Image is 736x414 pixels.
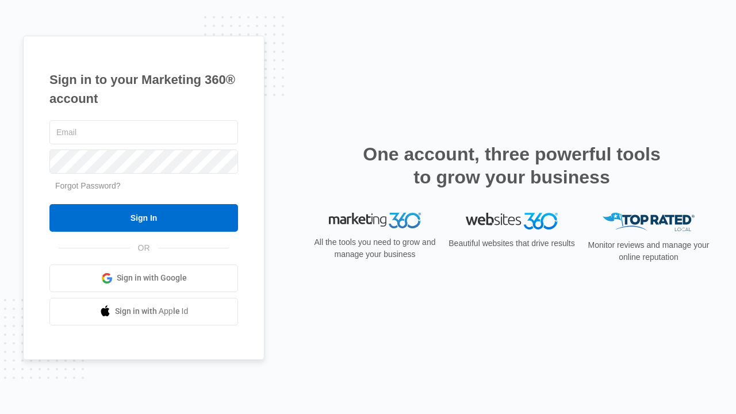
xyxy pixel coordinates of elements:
[130,242,158,254] span: OR
[584,239,713,263] p: Monitor reviews and manage your online reputation
[55,181,121,190] a: Forgot Password?
[49,70,238,108] h1: Sign in to your Marketing 360® account
[603,213,695,232] img: Top Rated Local
[49,264,238,292] a: Sign in with Google
[329,213,421,229] img: Marketing 360
[310,236,439,260] p: All the tools you need to grow and manage your business
[49,298,238,325] a: Sign in with Apple Id
[49,204,238,232] input: Sign In
[49,120,238,144] input: Email
[115,305,189,317] span: Sign in with Apple Id
[466,213,558,229] img: Websites 360
[359,143,664,189] h2: One account, three powerful tools to grow your business
[447,237,576,250] p: Beautiful websites that drive results
[117,272,187,284] span: Sign in with Google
